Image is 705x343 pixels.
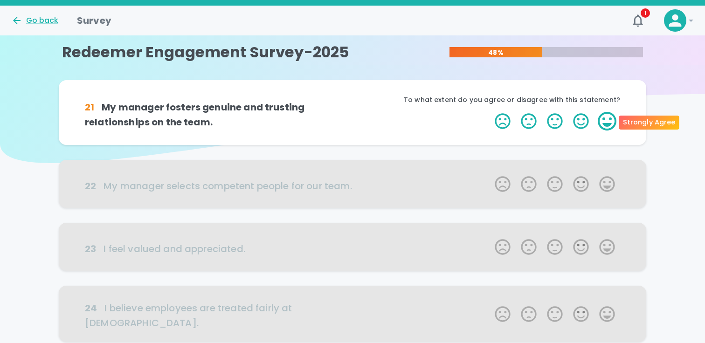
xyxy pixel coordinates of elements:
[627,9,649,32] button: 1
[77,13,111,28] h1: Survey
[62,43,350,62] h4: Redeemer Engagement Survey-2025
[85,100,352,130] h6: My manager fosters genuine and trusting relationships on the team.
[352,95,620,104] p: To what extent do you agree or disagree with this statement?
[11,15,58,26] button: Go back
[641,8,650,18] span: 1
[85,100,94,115] div: 21
[449,48,542,57] p: 48%
[619,116,679,130] div: Strongly Agree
